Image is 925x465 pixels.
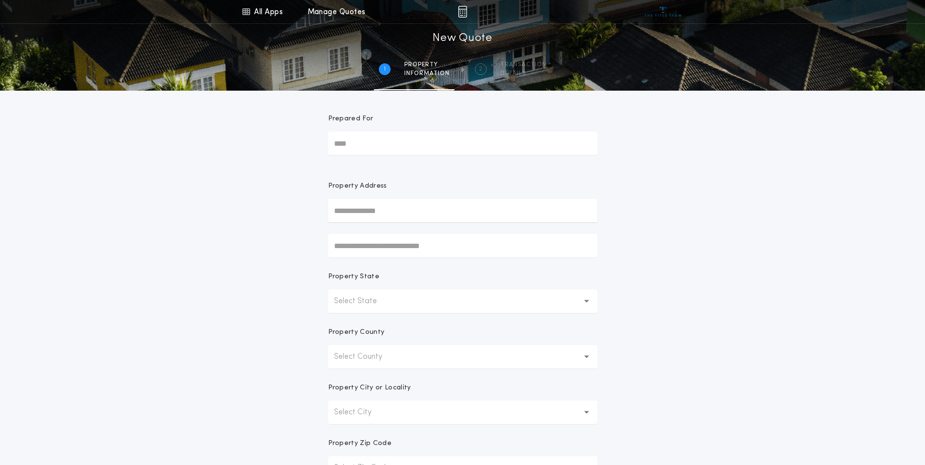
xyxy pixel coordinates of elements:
p: Property County [328,328,385,337]
button: Select County [328,345,597,368]
p: Prepared For [328,114,374,124]
p: Property Zip Code [328,439,392,448]
button: Select State [328,290,597,313]
span: information [404,70,450,77]
input: Prepared For [328,132,597,155]
p: Select State [334,295,393,307]
img: vs-icon [645,7,681,17]
span: Transaction [500,61,547,69]
h2: 1 [384,65,386,73]
p: Select City [334,407,387,418]
p: Select County [334,351,398,363]
span: Property [404,61,450,69]
p: Property Address [328,181,597,191]
span: details [500,70,547,77]
h1: New Quote [433,31,492,46]
button: Select City [328,401,597,424]
p: Property State [328,272,379,282]
p: Property City or Locality [328,383,411,393]
h2: 2 [479,65,482,73]
img: img [458,6,467,18]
